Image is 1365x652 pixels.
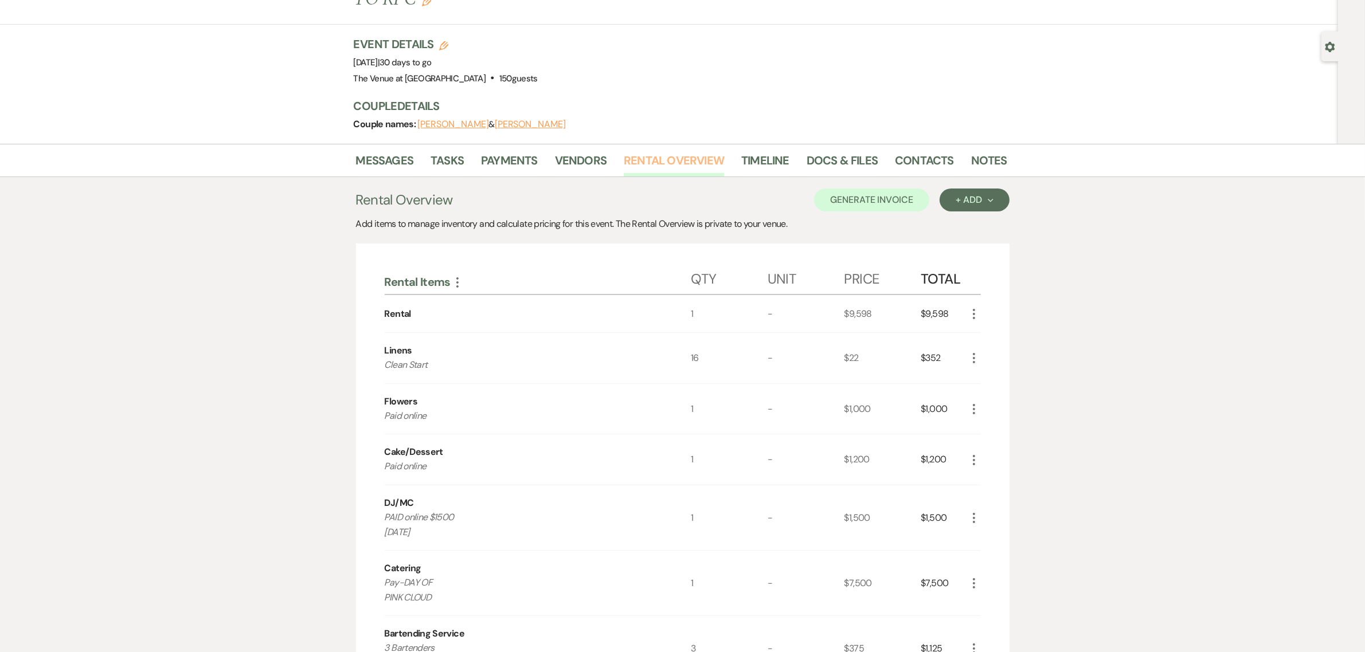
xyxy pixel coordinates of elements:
[768,384,844,434] div: -
[921,260,967,294] div: Total
[385,496,414,510] div: DJ/MC
[385,409,660,423] p: Paid online
[814,188,929,211] button: Generate Invoice
[971,151,1007,176] a: Notes
[385,274,691,289] div: Rental Items
[385,344,412,358] div: Linens
[385,395,418,409] div: Flowers
[354,57,432,68] span: [DATE]
[768,333,844,383] div: -
[555,151,607,176] a: Vendors
[844,260,921,294] div: Price
[921,551,967,615] div: $7,500
[844,295,921,332] div: $9,598
[691,333,768,383] div: 16
[844,333,921,383] div: $22
[768,434,844,485] div: -
[921,333,967,383] div: $352
[940,188,1009,211] button: + Add
[768,260,844,294] div: Unit
[356,217,1010,231] div: Add items to manage inventory and calculate pricing for this event. The Rental Overview is privat...
[495,120,566,129] button: [PERSON_NAME]
[385,307,411,321] div: Rental
[354,36,538,52] h3: Event Details
[807,151,878,176] a: Docs & Files
[431,151,464,176] a: Tasks
[691,551,768,615] div: 1
[691,485,768,550] div: 1
[385,510,660,539] p: PAID online $1500 [DATE]
[385,445,443,459] div: Cake/Dessert
[895,151,954,176] a: Contacts
[768,551,844,615] div: -
[354,98,996,114] h3: Couple Details
[741,151,789,176] a: Timeline
[378,57,432,68] span: |
[956,195,993,205] div: + Add
[418,119,566,130] span: &
[691,295,768,332] div: 1
[921,485,967,550] div: $1,500
[1325,41,1335,52] button: Open lead details
[380,57,432,68] span: 30 days to go
[844,485,921,550] div: $1,500
[356,151,414,176] a: Messages
[481,151,538,176] a: Payments
[385,358,660,372] p: Clean Start
[768,485,844,550] div: -
[921,295,967,332] div: $9,598
[921,434,967,485] div: $1,200
[418,120,489,129] button: [PERSON_NAME]
[691,434,768,485] div: 1
[844,434,921,485] div: $1,200
[921,384,967,434] div: $1,000
[691,384,768,434] div: 1
[499,73,538,84] span: 150 guests
[354,73,486,84] span: The Venue at [GEOGRAPHIC_DATA]
[356,190,453,210] h3: Rental Overview
[385,575,660,604] p: Pay-DAY OF PINK CLOUD
[385,627,464,641] div: Bartending Service
[385,459,660,474] p: Paid online
[844,551,921,615] div: $7,500
[691,260,768,294] div: Qty
[768,295,844,332] div: -
[385,561,421,575] div: Catering
[354,118,418,130] span: Couple names:
[844,384,921,434] div: $1,000
[624,151,724,176] a: Rental Overview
